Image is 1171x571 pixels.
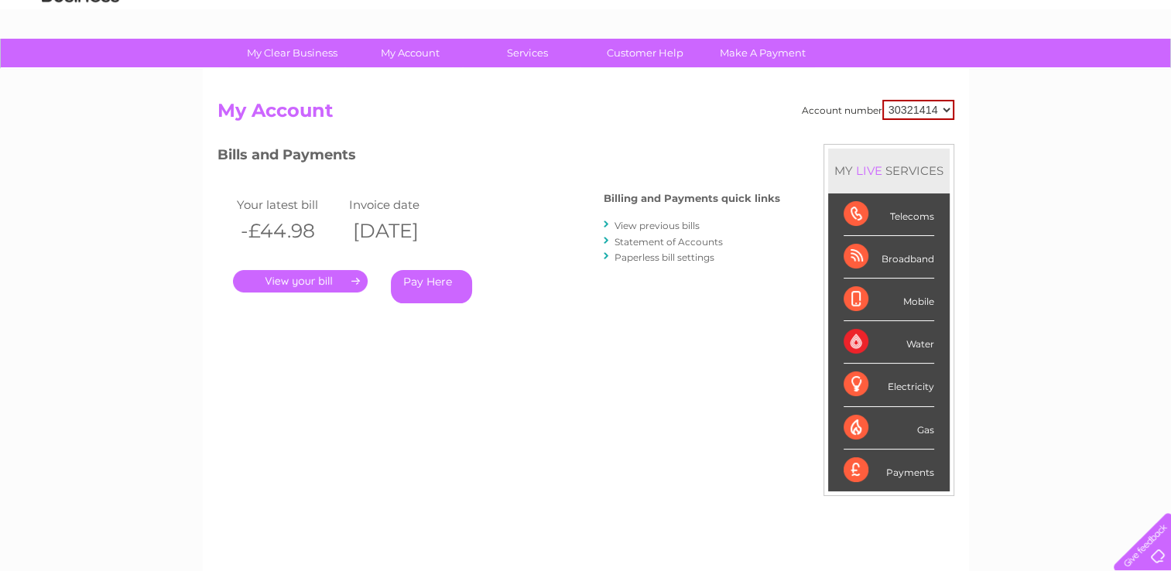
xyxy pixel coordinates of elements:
a: Contact [1068,66,1106,77]
div: Account number [802,100,954,120]
a: 0333 014 3131 [879,8,986,27]
a: Make A Payment [699,39,827,67]
td: Your latest bill [233,194,345,215]
a: Paperless bill settings [615,251,714,263]
th: -£44.98 [233,215,345,247]
a: Telecoms [981,66,1027,77]
th: [DATE] [345,215,457,247]
a: Log out [1120,66,1156,77]
div: Gas [844,407,934,450]
a: Energy [937,66,971,77]
div: Electricity [844,364,934,406]
a: View previous bills [615,220,700,231]
a: Services [464,39,591,67]
a: Customer Help [581,39,709,67]
a: Statement of Accounts [615,236,723,248]
div: MY SERVICES [828,149,950,193]
a: Blog [1036,66,1059,77]
a: Pay Here [391,270,472,303]
td: Invoice date [345,194,457,215]
img: logo.png [41,40,120,87]
a: . [233,270,368,292]
h2: My Account [217,100,954,129]
a: Water [899,66,928,77]
div: Payments [844,450,934,491]
div: Water [844,321,934,364]
h3: Bills and Payments [217,144,780,171]
div: Mobile [844,279,934,321]
a: My Clear Business [228,39,356,67]
div: Broadband [844,236,934,279]
div: Telecoms [844,193,934,236]
div: LIVE [853,163,885,178]
h4: Billing and Payments quick links [604,193,780,204]
div: Clear Business is a trading name of Verastar Limited (registered in [GEOGRAPHIC_DATA] No. 3667643... [221,9,952,75]
a: My Account [346,39,474,67]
